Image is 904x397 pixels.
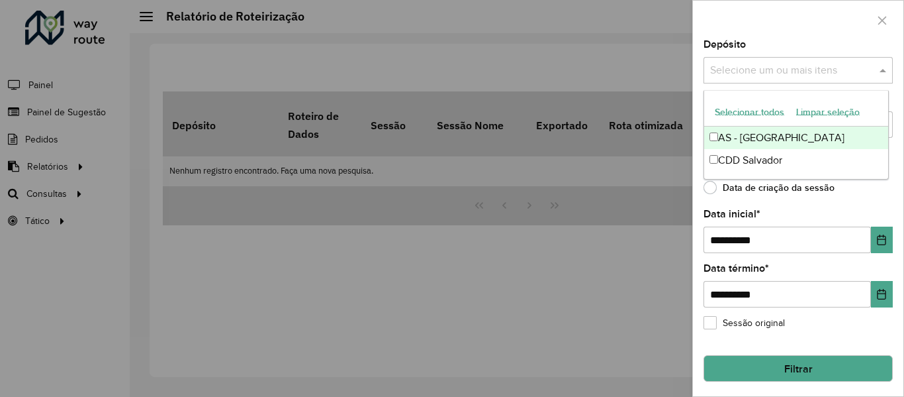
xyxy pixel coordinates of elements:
font: Sessão original [723,318,785,328]
button: Escolha a data [871,281,893,308]
button: Escolha a data [871,227,893,253]
font: Filtrar [784,363,813,374]
button: Limpar seleção [790,101,866,122]
font: Data de criação da sessão [723,182,835,193]
font: AS - [GEOGRAPHIC_DATA] [718,132,844,143]
font: Limpar seleção [796,107,860,117]
font: Data inicial [703,208,756,219]
font: Data término [703,262,765,274]
button: Selecionar todos [709,101,790,122]
font: Selecionar todos [715,107,784,117]
ng-dropdown-panel: Lista de opções [703,90,889,179]
font: Depósito [703,38,746,50]
button: Filtrar [703,355,893,382]
font: CDD Salvador [718,154,782,166]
